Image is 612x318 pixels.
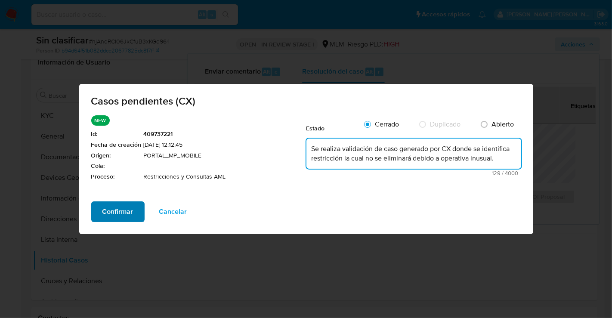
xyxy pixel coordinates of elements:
p: NEW [91,115,110,126]
span: [DATE] 12:12:45 [144,141,306,149]
span: PORTAL_MP_MOBILE [144,151,306,160]
span: Cola : [91,162,142,170]
span: Confirmar [102,202,133,221]
textarea: Se realiza validación de caso generado por CX donde se identifica restricción la cual no se elimi... [306,139,521,169]
span: Fecha de creación [91,141,142,149]
span: Cancelar [159,202,187,221]
button: Confirmar [91,201,145,222]
div: Estado [306,115,358,137]
span: Casos pendientes (CX) [91,96,521,106]
span: 409737221 [144,130,306,139]
span: Restricciones y Consultas AML [144,173,306,181]
span: Cerrado [375,119,399,129]
span: Máximo 4000 caracteres [309,170,519,176]
span: Id : [91,130,142,139]
span: Proceso : [91,173,142,181]
span: Abierto [492,119,514,129]
span: Origen : [91,151,142,160]
button: Cancelar [148,201,198,222]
